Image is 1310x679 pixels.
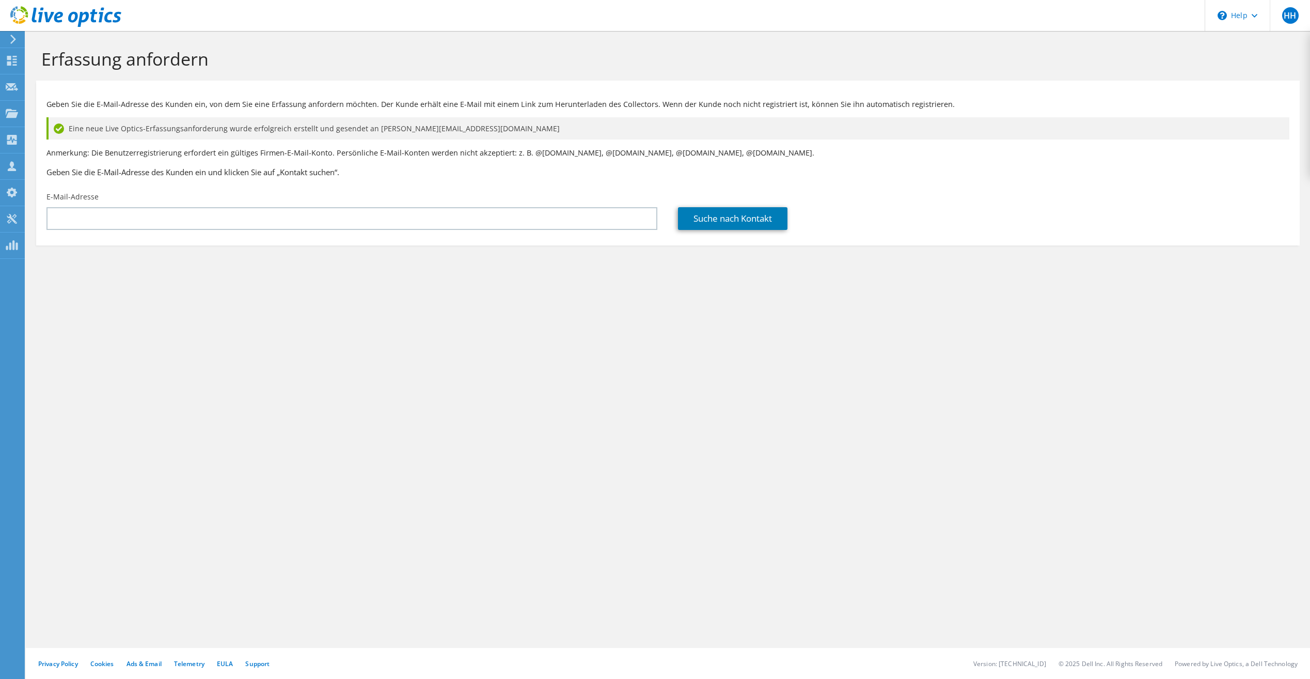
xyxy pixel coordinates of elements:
[174,659,204,668] a: Telemetry
[46,192,99,202] label: E-Mail-Adresse
[41,48,1289,70] h1: Erfassung anfordern
[46,147,1289,159] p: Anmerkung: Die Benutzerregistrierung erfordert ein gültiges Firmen-E-Mail-Konto. Persönliche E-Ma...
[38,659,78,668] a: Privacy Policy
[1218,11,1227,20] svg: \n
[90,659,114,668] a: Cookies
[1175,659,1298,668] li: Powered by Live Optics, a Dell Technology
[69,123,560,134] span: Eine neue Live Optics-Erfassungsanforderung wurde erfolgreich erstellt und gesendet an [PERSON_NA...
[217,659,233,668] a: EULA
[245,659,270,668] a: Support
[1059,659,1162,668] li: © 2025 Dell Inc. All Rights Reserved
[46,99,1289,110] p: Geben Sie die E-Mail-Adresse des Kunden ein, von dem Sie eine Erfassung anfordern möchten. Der Ku...
[973,659,1046,668] li: Version: [TECHNICAL_ID]
[678,207,787,230] a: Suche nach Kontakt
[127,659,162,668] a: Ads & Email
[1282,7,1299,24] span: HH
[46,166,1289,178] h3: Geben Sie die E-Mail-Adresse des Kunden ein und klicken Sie auf „Kontakt suchen“.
